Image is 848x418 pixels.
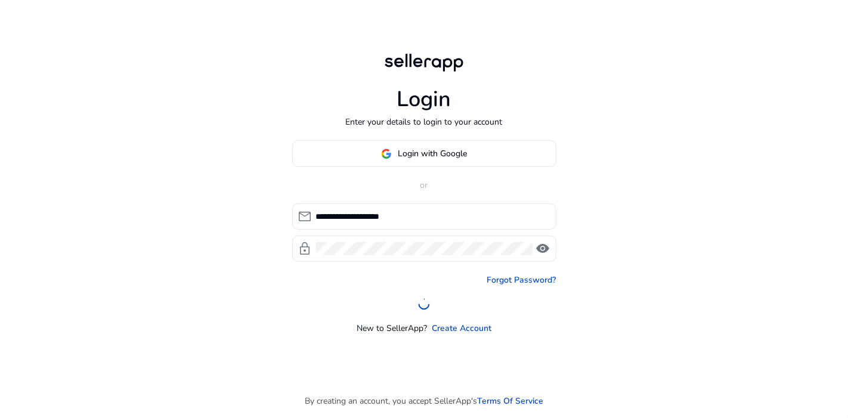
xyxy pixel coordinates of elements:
[398,147,467,160] span: Login with Google
[397,86,451,112] h1: Login
[357,322,427,335] p: New to SellerApp?
[298,209,312,224] span: mail
[536,241,550,256] span: visibility
[292,140,556,167] button: Login with Google
[292,179,556,191] p: or
[381,148,392,159] img: google-logo.svg
[432,322,491,335] a: Create Account
[346,116,503,128] p: Enter your details to login to your account
[298,241,312,256] span: lock
[477,395,543,407] a: Terms Of Service
[487,274,556,286] a: Forgot Password?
